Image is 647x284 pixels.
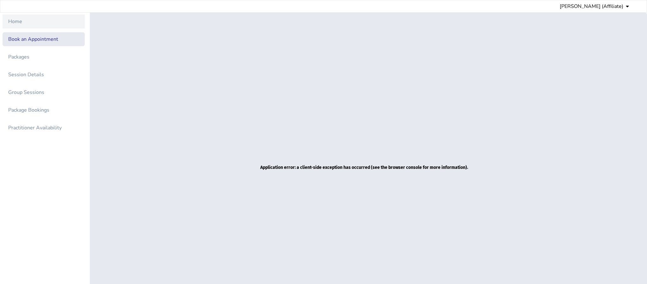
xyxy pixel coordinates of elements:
[8,53,29,61] div: Packages
[8,18,22,25] div: Home
[8,124,62,132] div: Practitioner Availability
[260,160,468,175] h2: Application error: a client-side exception has occurred (see the browser console for more informa...
[8,89,44,96] div: Group Sessions
[8,35,58,43] div: Book an Appointment
[560,3,623,10] span: [PERSON_NAME] (Affiliate)
[8,106,49,114] div: Package Bookings
[8,71,44,78] div: Session Details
